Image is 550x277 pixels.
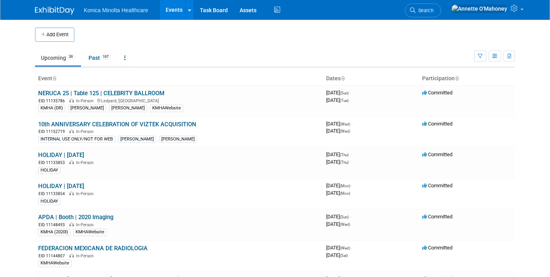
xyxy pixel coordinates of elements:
[422,245,452,251] span: Committed
[38,121,196,128] a: 10th ANNIVERSARY CELEBRATION OF VIZTEK ACQUISITION
[38,136,115,143] div: INTERNAL USE ONLY/NOT FOR WEB
[69,160,74,164] img: In-Person Event
[69,129,74,133] img: In-Person Event
[38,151,84,159] a: HOLIDAY | [DATE]
[340,253,348,258] span: (Sat)
[35,72,323,85] th: Event
[422,151,452,157] span: Committed
[39,129,68,134] span: EID: 11152719
[326,90,351,96] span: [DATE]
[100,54,111,60] span: 167
[350,151,351,157] span: -
[69,98,74,102] img: In-Person Event
[422,214,452,220] span: Committed
[39,161,68,165] span: EID: 11133853
[38,198,61,205] div: HOLIDAY
[350,90,351,96] span: -
[39,223,68,227] span: EID: 11148493
[326,128,350,134] span: [DATE]
[326,221,350,227] span: [DATE]
[68,105,106,112] div: [PERSON_NAME]
[39,254,68,258] span: EID: 11144807
[76,160,96,165] span: In-Person
[38,183,84,190] a: HOLIDAY | [DATE]
[38,245,148,252] a: FEDERACION MEXICANA DE RADIOLOGIA
[340,91,349,95] span: (Sun)
[38,229,70,236] div: KMHA (2020I)
[38,97,320,104] div: Ledyard, [GEOGRAPHIC_DATA]
[326,190,350,196] span: [DATE]
[39,192,68,196] span: EID: 11133854
[35,28,74,42] button: Add Event
[73,229,107,236] div: KMHAWebsite
[419,72,515,85] th: Participation
[455,75,459,81] a: Sort by Participation Type
[159,136,197,143] div: [PERSON_NAME]
[340,98,349,103] span: (Tue)
[422,121,452,127] span: Committed
[323,72,419,85] th: Dates
[340,246,350,250] span: (Wed)
[35,7,74,15] img: ExhibitDay
[340,222,350,227] span: (Wed)
[340,191,350,196] span: (Mon)
[38,167,61,174] div: HOLIDAY
[351,183,353,188] span: -
[69,191,74,195] img: In-Person Event
[109,105,147,112] div: [PERSON_NAME]
[39,99,68,103] span: EID: 11135786
[150,105,183,112] div: KMHAWebsite
[84,7,148,13] span: Konica Minolta Healthcare
[76,129,96,134] span: In-Person
[76,253,96,259] span: In-Person
[405,4,441,17] a: Search
[76,98,96,103] span: In-Person
[326,183,353,188] span: [DATE]
[451,4,508,13] img: Annette O'Mahoney
[326,159,349,165] span: [DATE]
[351,245,353,251] span: -
[422,90,452,96] span: Committed
[340,122,350,126] span: (Wed)
[341,75,345,81] a: Sort by Start Date
[69,253,74,257] img: In-Person Event
[118,136,156,143] div: [PERSON_NAME]
[83,50,117,65] a: Past167
[38,90,164,97] a: NERUCA 25 | Table 125 | CELEBRITY BALLROOM
[326,245,353,251] span: [DATE]
[326,121,353,127] span: [DATE]
[66,54,75,60] span: 39
[415,7,434,13] span: Search
[35,50,81,65] a: Upcoming39
[76,222,96,227] span: In-Person
[38,214,113,221] a: APDA | Booth | 2020 Imaging
[326,252,348,258] span: [DATE]
[38,260,72,267] div: KMHAWebsite
[422,183,452,188] span: Committed
[340,215,349,219] span: (Sun)
[69,222,74,226] img: In-Person Event
[326,214,351,220] span: [DATE]
[340,160,349,164] span: (Thu)
[340,129,350,133] span: (Wed)
[340,184,350,188] span: (Mon)
[326,97,349,103] span: [DATE]
[38,105,65,112] div: KMHA (DR)
[350,214,351,220] span: -
[340,153,349,157] span: (Thu)
[76,191,96,196] span: In-Person
[326,151,351,157] span: [DATE]
[52,75,56,81] a: Sort by Event Name
[351,121,353,127] span: -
